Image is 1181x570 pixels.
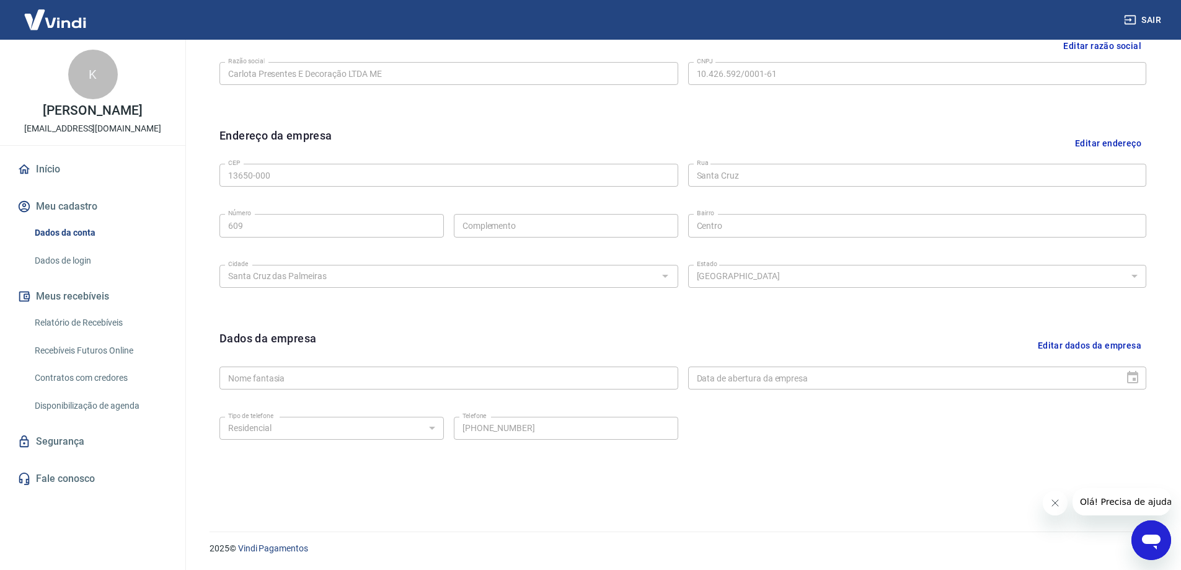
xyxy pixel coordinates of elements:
a: Contratos com credores [30,365,170,391]
iframe: Mensagem da empresa [1073,488,1171,515]
input: DD/MM/YYYY [688,367,1116,390]
a: Início [15,156,170,183]
a: Dados de login [30,248,170,274]
label: Tipo de telefone [228,411,273,421]
a: Segurança [15,428,170,455]
div: K [68,50,118,99]
a: Recebíveis Futuros Online [30,338,170,363]
label: Bairro [697,208,714,218]
label: Razão social [228,56,265,66]
h6: Endereço da empresa [219,127,332,159]
button: Editar dados da empresa [1033,330,1146,362]
a: Fale conosco [15,465,170,492]
button: Sair [1121,9,1166,32]
label: Telefone [462,411,487,421]
h6: Dados da empresa [219,330,316,362]
iframe: Botão para abrir a janela de mensagens [1131,520,1171,560]
a: Relatório de Recebíveis [30,310,170,336]
button: Meus recebíveis [15,283,170,310]
button: Editar razão social [1058,35,1146,58]
p: [PERSON_NAME] [43,104,142,117]
a: Dados da conta [30,220,170,246]
label: CEP [228,158,240,167]
button: Editar endereço [1070,127,1146,159]
input: Digite aqui algumas palavras para buscar a cidade [223,269,654,284]
iframe: Fechar mensagem [1043,491,1068,515]
p: [EMAIL_ADDRESS][DOMAIN_NAME] [24,122,161,135]
label: CNPJ [697,56,713,66]
label: Número [228,208,251,218]
label: Estado [697,259,717,269]
button: Meu cadastro [15,193,170,220]
a: Vindi Pagamentos [238,543,308,553]
img: Vindi [15,1,95,38]
span: Olá! Precisa de ajuda? [7,9,104,19]
a: Disponibilização de agenda [30,393,170,419]
label: Cidade [228,259,248,269]
p: 2025 © [210,542,1151,555]
label: Rua [697,158,709,167]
